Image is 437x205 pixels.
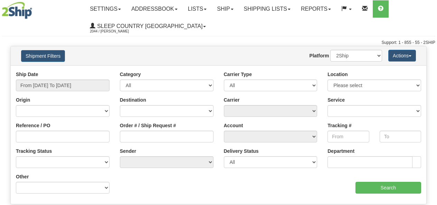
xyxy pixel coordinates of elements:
[224,122,243,129] label: Account
[95,23,202,29] span: Sleep Country [GEOGRAPHIC_DATA]
[421,67,436,138] iframe: chat widget
[212,0,238,18] a: Ship
[16,173,29,180] label: Other
[120,71,141,78] label: Category
[388,50,416,62] button: Actions
[126,0,183,18] a: Addressbook
[380,131,421,142] input: To
[310,52,329,59] label: Platform
[327,122,351,129] label: Tracking #
[224,71,252,78] label: Carrier Type
[90,28,142,35] span: 2044 / [PERSON_NAME]
[2,40,435,46] div: Support: 1 - 855 - 55 - 2SHIP
[120,148,136,155] label: Sender
[327,148,354,155] label: Department
[16,148,52,155] label: Tracking Status
[224,96,240,103] label: Carrier
[85,0,126,18] a: Settings
[296,0,336,18] a: Reports
[2,2,32,19] img: logo2044.jpg
[327,96,345,103] label: Service
[327,131,369,142] input: From
[355,182,421,194] input: Search
[16,71,38,78] label: Ship Date
[224,148,259,155] label: Delivery Status
[120,122,176,129] label: Order # / Ship Request #
[183,0,212,18] a: Lists
[327,71,348,78] label: Location
[16,122,50,129] label: Reference / PO
[239,0,296,18] a: Shipping lists
[120,96,146,103] label: Destination
[85,18,211,35] a: Sleep Country [GEOGRAPHIC_DATA] 2044 / [PERSON_NAME]
[16,96,30,103] label: Origin
[21,50,65,62] button: Shipment Filters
